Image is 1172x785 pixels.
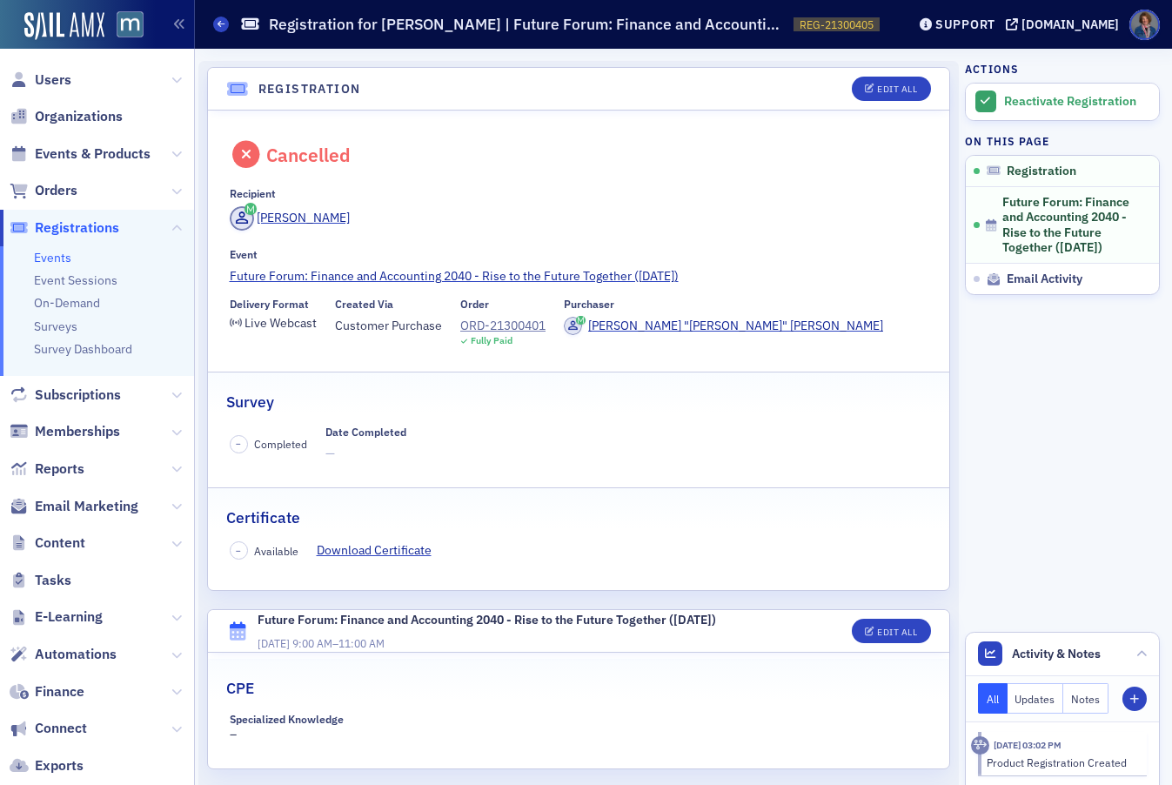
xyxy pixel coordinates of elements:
[852,619,930,643] button: Edit All
[230,206,351,231] a: [PERSON_NAME]
[564,317,883,335] a: [PERSON_NAME] "[PERSON_NAME]" [PERSON_NAME]
[317,541,445,560] a: Download Certificate
[335,298,393,311] div: Created Via
[35,70,71,90] span: Users
[1012,645,1101,663] span: Activity & Notes
[10,571,71,590] a: Tasks
[966,84,1159,120] a: Reactivate Registration
[10,460,84,479] a: Reports
[1007,272,1082,287] span: Email Activity
[1006,18,1125,30] button: [DOMAIN_NAME]
[852,77,930,101] button: Edit All
[10,218,119,238] a: Registrations
[971,736,989,755] div: Activity
[987,755,1135,770] div: Product Registration Created
[877,84,917,94] div: Edit All
[338,636,385,650] time: 11:00 AM
[226,677,254,700] h2: CPE
[34,319,77,334] a: Surveys
[257,209,350,227] div: [PERSON_NAME]
[35,645,117,664] span: Automations
[1063,683,1108,714] button: Notes
[35,719,87,738] span: Connect
[236,438,241,450] span: –
[10,422,120,441] a: Memberships
[104,11,144,41] a: View Homepage
[588,317,883,335] div: [PERSON_NAME] "[PERSON_NAME]" [PERSON_NAME]
[460,298,489,311] div: Order
[34,295,100,311] a: On-Demand
[35,181,77,200] span: Orders
[460,317,546,335] a: ORD-21300401
[230,298,309,311] div: Delivery Format
[230,187,276,200] div: Recipient
[230,267,928,285] a: Future Forum: Finance and Accounting 2040 - Rise to the Future Together ([DATE])
[10,107,123,126] a: Organizations
[35,386,121,405] span: Subscriptions
[325,426,406,439] div: Date Completed
[10,144,151,164] a: Events & Products
[965,61,1019,77] h4: Actions
[244,319,317,328] div: Live Webcast
[35,497,138,516] span: Email Marketing
[10,386,121,405] a: Subscriptions
[35,422,120,441] span: Memberships
[35,756,84,775] span: Exports
[1021,17,1119,32] div: [DOMAIN_NAME]
[236,545,241,557] span: –
[1008,683,1064,714] button: Updates
[35,682,84,701] span: Finance
[35,533,85,553] span: Content
[10,645,117,664] a: Automations
[34,250,71,265] a: Events
[935,17,995,32] div: Support
[10,719,87,738] a: Connect
[35,218,119,238] span: Registrations
[226,507,300,529] h2: Certificate
[35,571,71,590] span: Tasks
[978,683,1008,714] button: All
[800,17,874,32] span: REG-21300405
[258,636,290,650] span: [DATE]
[965,133,1160,149] h4: On this page
[34,272,117,288] a: Event Sessions
[24,12,104,40] img: SailAMX
[230,248,258,261] div: Event
[254,436,307,452] span: Completed
[35,107,123,126] span: Organizations
[10,607,103,627] a: E-Learning
[230,713,344,726] div: Specialized Knowledge
[266,144,351,166] div: Cancelled
[292,636,332,650] time: 9:00 AM
[471,335,512,346] div: Fully Paid
[10,756,84,775] a: Exports
[994,739,1061,751] time: 9/8/2025 03:02 PM
[258,636,385,650] span: –
[877,627,917,637] div: Edit All
[230,713,391,744] div: –
[226,391,274,413] h2: Survey
[254,543,298,559] span: Available
[269,14,785,35] h1: Registration for [PERSON_NAME] | Future Forum: Finance and Accounting 2040 - Rise to the Future T...
[35,460,84,479] span: Reports
[10,497,138,516] a: Email Marketing
[10,682,84,701] a: Finance
[35,607,103,627] span: E-Learning
[335,317,442,335] span: Customer Purchase
[35,144,151,164] span: Events & Products
[258,611,716,629] div: Future Forum: Finance and Accounting 2040 - Rise to the Future Together ([DATE])
[1004,94,1150,110] div: Reactivate Registration
[10,70,71,90] a: Users
[10,533,85,553] a: Content
[325,445,406,463] span: —
[1007,164,1076,179] span: Registration
[258,80,361,98] h4: Registration
[1002,195,1136,256] span: Future Forum: Finance and Accounting 2040 - Rise to the Future Together ([DATE])
[117,11,144,38] img: SailAMX
[10,181,77,200] a: Orders
[564,298,614,311] div: Purchaser
[1129,10,1160,40] span: Profile
[34,341,132,357] a: Survey Dashboard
